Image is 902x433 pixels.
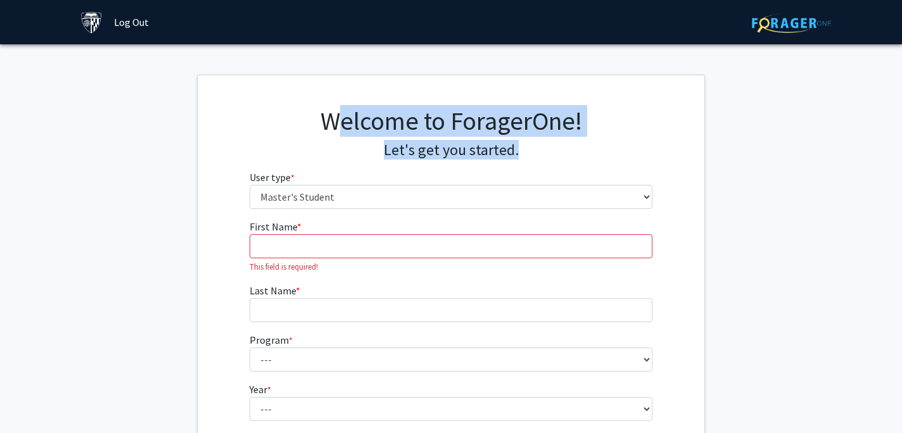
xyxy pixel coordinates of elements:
[250,284,296,297] span: Last Name
[250,382,271,397] label: Year
[250,141,653,160] h4: Let's get you started.
[250,220,297,233] span: First Name
[752,13,831,33] img: ForagerOne Logo
[250,170,295,185] label: User type
[80,11,103,34] img: Johns Hopkins University Logo
[250,332,293,348] label: Program
[250,106,653,136] h1: Welcome to ForagerOne!
[250,261,653,273] p: This field is required!
[10,376,54,424] iframe: Chat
